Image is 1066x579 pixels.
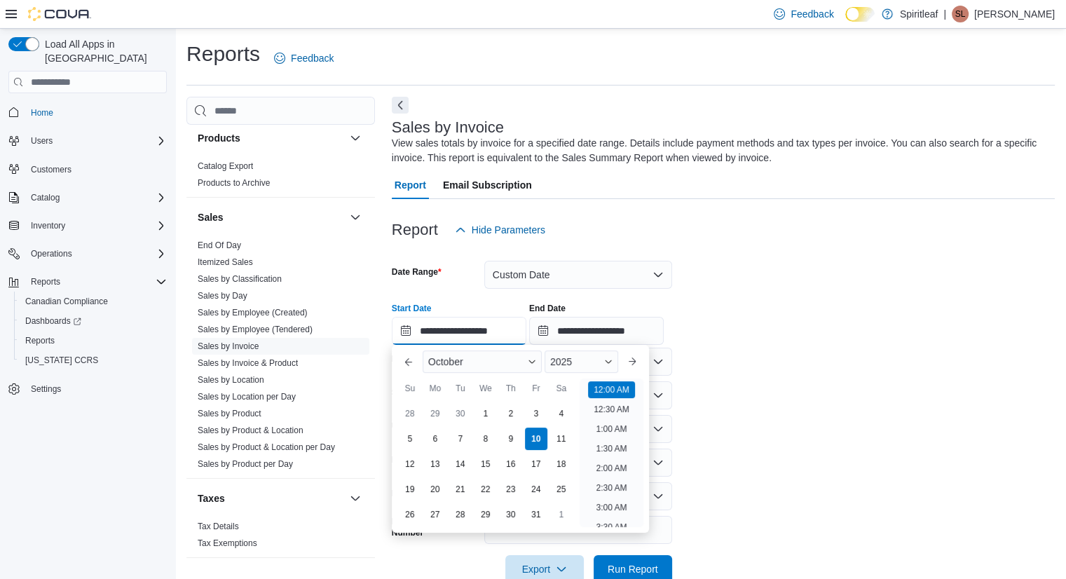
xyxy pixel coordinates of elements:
[25,335,55,346] span: Reports
[474,503,497,526] div: day-29
[198,522,239,531] a: Tax Details
[20,332,167,349] span: Reports
[500,428,522,450] div: day-9
[424,402,446,425] div: day-29
[25,245,78,262] button: Operations
[474,453,497,475] div: day-15
[198,240,241,251] span: End Of Day
[25,273,66,290] button: Reports
[198,290,247,301] span: Sales by Day
[198,392,296,402] a: Sales by Location per Day
[3,379,172,399] button: Settings
[198,521,239,532] span: Tax Details
[25,189,167,206] span: Catalog
[395,171,426,199] span: Report
[525,428,547,450] div: day-10
[8,96,167,435] nav: Complex example
[397,401,574,527] div: October, 2025
[25,217,167,234] span: Inventory
[198,178,270,188] a: Products to Archive
[525,377,547,400] div: Fr
[3,102,172,122] button: Home
[472,223,545,237] span: Hide Parameters
[347,209,364,226] button: Sales
[943,6,946,22] p: |
[198,491,225,505] h3: Taxes
[198,324,313,335] span: Sales by Employee (Tendered)
[397,350,420,373] button: Previous Month
[529,303,566,314] label: End Date
[500,503,522,526] div: day-30
[25,245,167,262] span: Operations
[198,257,253,267] a: Itemized Sales
[198,307,308,318] span: Sales by Employee (Created)
[25,161,77,178] a: Customers
[484,261,672,289] button: Custom Date
[449,503,472,526] div: day-28
[392,303,432,314] label: Start Date
[449,478,472,500] div: day-21
[186,237,375,478] div: Sales
[974,6,1055,22] p: [PERSON_NAME]
[291,51,334,65] span: Feedback
[3,131,172,151] button: Users
[500,402,522,425] div: day-2
[580,379,643,527] ul: Time
[268,44,339,72] a: Feedback
[392,97,409,114] button: Next
[590,440,632,457] li: 1:30 AM
[525,503,547,526] div: day-31
[198,538,257,549] span: Tax Exemptions
[198,325,313,334] a: Sales by Employee (Tendered)
[399,503,421,526] div: day-26
[525,478,547,500] div: day-24
[550,503,573,526] div: day-1
[423,350,542,373] div: Button. Open the month selector. October is currently selected.
[590,479,632,496] li: 2:30 AM
[608,562,658,576] span: Run Report
[399,377,421,400] div: Su
[588,401,635,418] li: 12:30 AM
[31,276,60,287] span: Reports
[529,317,664,345] input: Press the down key to open a popover containing a calendar.
[25,189,65,206] button: Catalog
[198,409,261,418] a: Sales by Product
[198,458,293,470] span: Sales by Product per Day
[198,161,253,171] a: Catalog Export
[550,377,573,400] div: Sa
[25,104,59,121] a: Home
[25,132,58,149] button: Users
[14,350,172,370] button: [US_STATE] CCRS
[550,428,573,450] div: day-11
[3,188,172,207] button: Catalog
[198,210,224,224] h3: Sales
[198,341,259,352] span: Sales by Invoice
[31,383,61,395] span: Settings
[900,6,938,22] p: Spiritleaf
[20,352,104,369] a: [US_STATE] CCRS
[31,135,53,147] span: Users
[347,130,364,147] button: Products
[198,291,247,301] a: Sales by Day
[25,296,108,307] span: Canadian Compliance
[550,478,573,500] div: day-25
[392,317,526,345] input: Press the down key to enter a popover containing a calendar. Press the escape key to close the po...
[25,217,71,234] button: Inventory
[198,442,335,452] a: Sales by Product & Location per Day
[590,460,632,477] li: 2:00 AM
[449,377,472,400] div: Tu
[198,177,270,189] span: Products to Archive
[14,311,172,331] a: Dashboards
[550,356,572,367] span: 2025
[198,210,344,224] button: Sales
[198,375,264,385] a: Sales by Location
[399,428,421,450] div: day-5
[474,377,497,400] div: We
[25,103,167,121] span: Home
[845,7,875,22] input: Dark Mode
[20,293,167,310] span: Canadian Compliance
[500,453,522,475] div: day-16
[20,313,87,329] a: Dashboards
[590,499,632,516] li: 3:00 AM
